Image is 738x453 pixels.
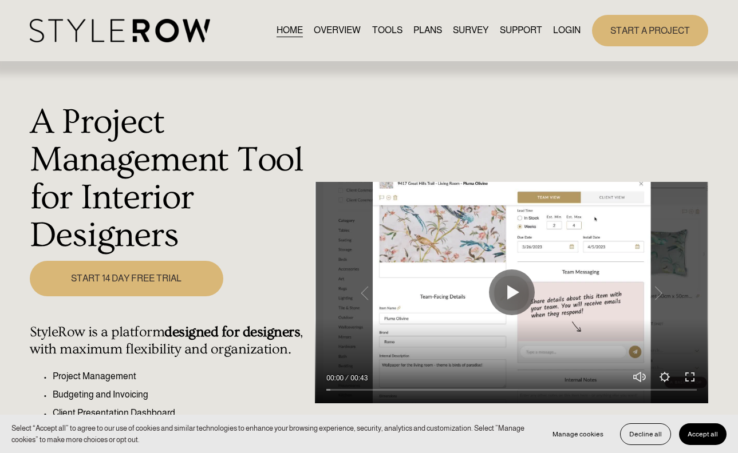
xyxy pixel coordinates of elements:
[30,261,223,296] a: START 14 DAY FREE TRIAL
[592,15,708,46] a: START A PROJECT
[277,23,303,38] a: HOME
[620,423,671,445] button: Decline all
[489,269,535,315] button: Play
[544,423,612,445] button: Manage cookies
[679,423,727,445] button: Accept all
[372,23,402,38] a: TOOLS
[453,23,488,38] a: SURVEY
[500,23,542,38] a: folder dropdown
[53,406,309,420] p: Client Presentation Dashboard
[553,23,581,38] a: LOGIN
[629,430,662,438] span: Decline all
[53,369,309,383] p: Project Management
[500,23,542,37] span: SUPPORT
[30,324,309,357] h4: StyleRow is a platform , with maximum flexibility and organization.
[552,430,603,438] span: Manage cookies
[326,372,346,384] div: Current time
[346,372,370,384] div: Duration
[11,423,532,445] p: Select “Accept all” to agree to our use of cookies and similar technologies to enhance your brows...
[688,430,718,438] span: Accept all
[30,19,210,42] img: StyleRow
[164,324,300,340] strong: designed for designers
[326,386,697,394] input: Seek
[30,104,309,255] h1: A Project Management Tool for Interior Designers
[314,23,361,38] a: OVERVIEW
[413,23,442,38] a: PLANS
[53,388,309,402] p: Budgeting and Invoicing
